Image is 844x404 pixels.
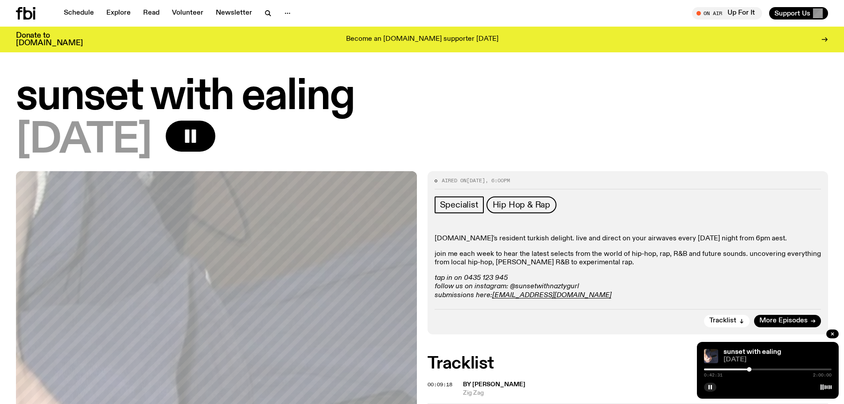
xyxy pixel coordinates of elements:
[704,373,723,377] span: 0:42:31
[723,357,832,363] span: [DATE]
[709,318,736,324] span: Tracklist
[704,315,750,327] button: Tracklist
[813,373,832,377] span: 2:00:00
[428,381,452,388] span: 00:09:18
[16,121,152,161] span: [DATE]
[435,292,492,299] em: submissions here:
[16,32,83,47] h3: Donate to [DOMAIN_NAME]
[58,7,99,20] a: Schedule
[101,7,136,20] a: Explore
[346,35,498,43] p: Become an [DOMAIN_NAME] supporter [DATE]
[486,196,556,213] a: Hip Hop & Rap
[435,275,508,282] em: tap in on 0435 123 945
[428,356,828,372] h2: Tracklist
[210,7,257,20] a: Newsletter
[723,349,781,356] a: sunset with ealing
[442,177,467,184] span: Aired on
[16,77,828,117] h1: sunset with ealing
[428,382,452,387] button: 00:09:18
[759,318,808,324] span: More Episodes
[467,177,485,184] span: [DATE]
[754,315,821,327] a: More Episodes
[435,250,821,267] p: join me each week to hear the latest selects from the world of hip-hop, rap, R&B and future sound...
[435,235,821,243] p: [DOMAIN_NAME]'s resident turkish delight. live and direct on your airwaves every [DATE] night fro...
[485,177,510,184] span: , 6:00pm
[463,381,525,388] span: By [PERSON_NAME]
[463,389,828,397] span: Zig Zag
[692,7,762,20] button: On AirUp For It
[435,196,484,213] a: Specialist
[167,7,209,20] a: Volunteer
[493,200,550,210] span: Hip Hop & Rap
[440,200,478,210] span: Specialist
[774,9,810,17] span: Support Us
[435,283,579,290] em: follow us on instagram: @sunsetwithnaztygurl
[704,349,718,363] img: a hand with manicured nails on top of a navy hood covering a face facing a closed flip phone
[138,7,165,20] a: Read
[769,7,828,20] button: Support Us
[492,292,611,299] a: [EMAIL_ADDRESS][DOMAIN_NAME]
